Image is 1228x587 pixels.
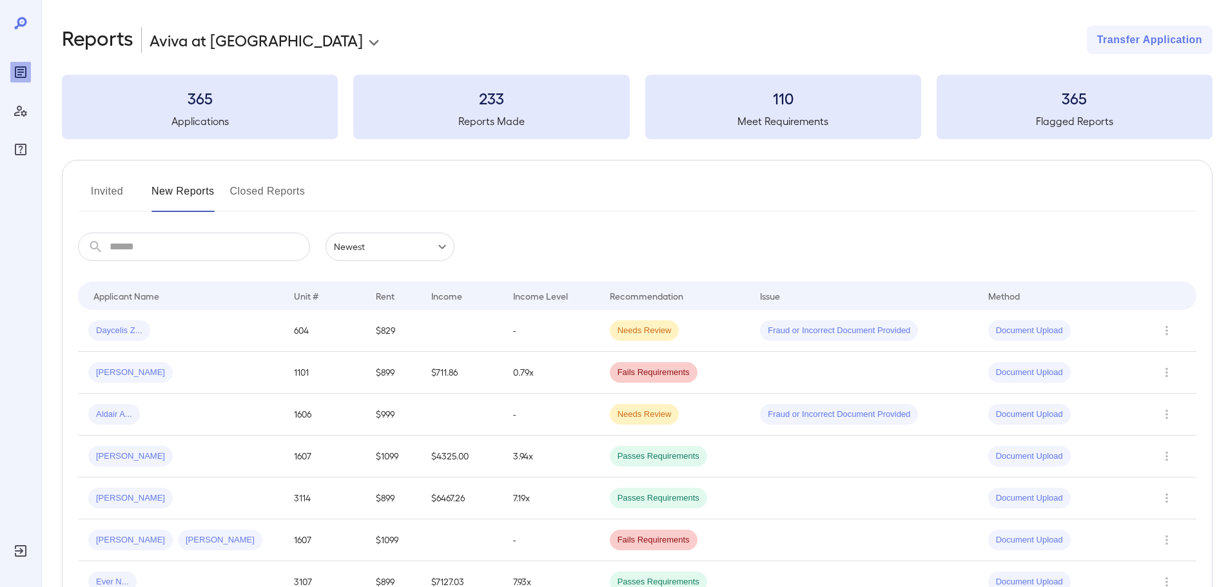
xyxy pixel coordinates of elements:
td: 3.94x [503,436,599,477]
span: Needs Review [610,409,679,421]
td: 7.19x [503,477,599,519]
h5: Reports Made [353,113,629,129]
td: $1099 [365,436,420,477]
td: $829 [365,310,420,352]
td: $711.86 [421,352,503,394]
h3: 110 [645,88,921,108]
span: Fraud or Incorrect Document Provided [760,409,918,421]
span: Fraud or Incorrect Document Provided [760,325,918,337]
span: Document Upload [988,534,1071,546]
span: [PERSON_NAME] [178,534,262,546]
div: Issue [760,288,781,303]
span: Passes Requirements [610,492,707,505]
td: - [503,310,599,352]
td: - [503,394,599,436]
div: Applicant Name [93,288,159,303]
span: Fails Requirements [610,367,697,379]
button: Row Actions [1156,362,1177,383]
h3: 365 [937,88,1213,108]
button: Transfer Application [1087,26,1213,54]
span: [PERSON_NAME] [88,450,173,463]
span: Needs Review [610,325,679,337]
span: Aldair A... [88,409,140,421]
button: Closed Reports [230,181,306,212]
button: Row Actions [1156,320,1177,341]
summary: 365Applications233Reports Made110Meet Requirements365Flagged Reports [62,75,1213,139]
span: Fails Requirements [610,534,697,546]
h5: Applications [62,113,338,129]
td: $999 [365,394,420,436]
span: Passes Requirements [610,450,707,463]
td: 3114 [284,477,366,519]
div: Rent [376,288,396,303]
span: Document Upload [988,409,1071,421]
h3: 233 [353,88,629,108]
td: $1099 [365,519,420,561]
td: - [503,519,599,561]
div: Reports [10,62,31,82]
span: [PERSON_NAME] [88,534,173,546]
span: Document Upload [988,325,1071,337]
td: 0.79x [503,352,599,394]
button: Row Actions [1156,488,1177,508]
div: Income Level [513,288,568,303]
div: Manage Users [10,101,31,121]
span: Document Upload [988,450,1071,463]
button: Row Actions [1156,404,1177,425]
div: Income [431,288,462,303]
td: $4325.00 [421,436,503,477]
td: 604 [284,310,366,352]
button: New Reports [151,181,215,212]
td: 1101 [284,352,366,394]
h2: Reports [62,26,133,54]
span: Document Upload [988,367,1071,379]
h5: Flagged Reports [937,113,1213,129]
div: FAQ [10,139,31,160]
h3: 365 [62,88,338,108]
td: $6467.26 [421,477,503,519]
div: Recommendation [610,288,683,303]
td: 1606 [284,394,366,436]
span: [PERSON_NAME] [88,492,173,505]
td: 1607 [284,519,366,561]
div: Newest [326,233,454,261]
p: Aviva at [GEOGRAPHIC_DATA] [150,30,363,50]
div: Unit # [294,288,318,303]
button: Row Actions [1156,530,1177,550]
button: Row Actions [1156,446,1177,467]
h5: Meet Requirements [645,113,921,129]
div: Method [988,288,1020,303]
span: Daycelis Z... [88,325,150,337]
button: Invited [78,181,136,212]
div: Log Out [10,541,31,561]
span: Document Upload [988,492,1071,505]
td: $899 [365,477,420,519]
td: 1607 [284,436,366,477]
span: [PERSON_NAME] [88,367,173,379]
td: $899 [365,352,420,394]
